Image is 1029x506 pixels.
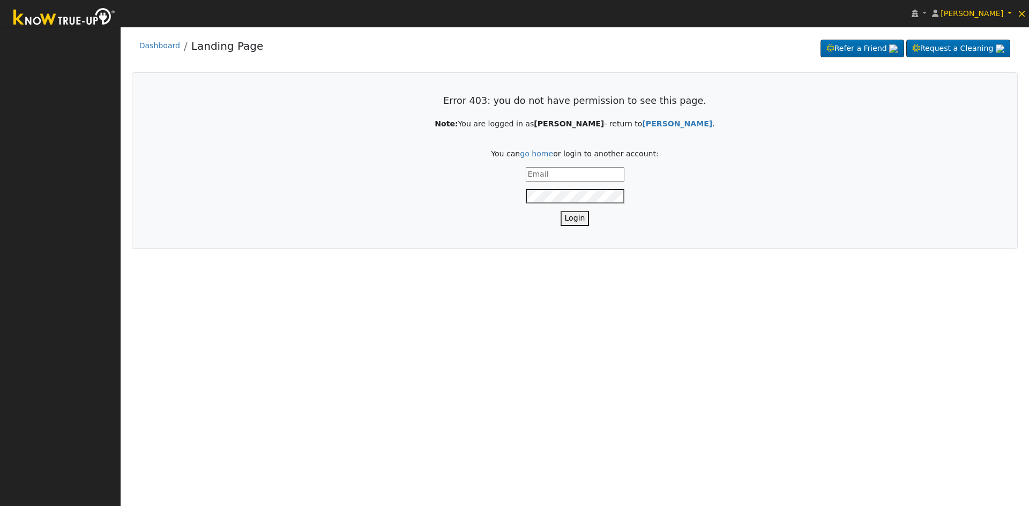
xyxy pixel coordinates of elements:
img: retrieve [996,44,1004,53]
img: retrieve [889,44,898,53]
strong: [PERSON_NAME] [534,119,604,128]
a: Back to User [642,119,712,128]
span: [PERSON_NAME] [941,9,1003,18]
img: Know True-Up [8,6,121,30]
a: Request a Cleaning [906,40,1010,58]
h3: Error 403: you do not have permission to see this page. [155,95,995,107]
strong: Note: [435,119,458,128]
strong: [PERSON_NAME] [642,119,712,128]
a: Refer a Friend [821,40,904,58]
input: Email [526,167,624,182]
button: Login [561,211,590,225]
span: × [1017,7,1026,20]
p: You are logged in as - return to . [155,118,995,130]
a: Dashboard [139,41,180,50]
p: You can or login to another account: [155,148,995,160]
a: go home [520,149,553,158]
li: Landing Page [180,38,263,59]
